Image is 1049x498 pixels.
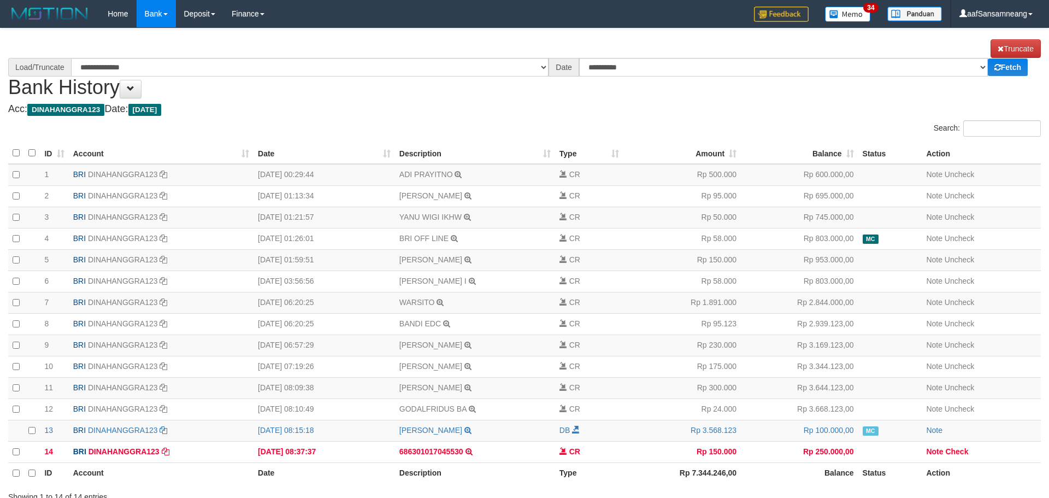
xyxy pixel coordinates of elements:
a: Note [926,319,942,328]
span: BRI [73,277,86,285]
img: panduan.png [887,7,942,21]
th: Amount: activate to sort column ascending [623,143,741,164]
img: MOTION_logo.png [8,5,91,22]
a: [PERSON_NAME] [399,426,462,435]
td: Rp 2.939.123,00 [741,313,858,335]
a: [PERSON_NAME] [399,341,462,349]
a: Copy DINAHANGGRA123 to clipboard [160,234,167,243]
span: CR [569,170,580,179]
a: Note [926,362,942,371]
td: [DATE] 01:21:57 [254,207,395,228]
a: Fetch [988,58,1028,76]
a: DINAHANGGRA123 [88,298,158,307]
a: Uncheck [945,341,974,349]
label: Search: [934,120,1041,137]
a: Uncheck [945,213,974,221]
th: Balance [741,462,858,484]
td: Rp 745.000,00 [741,207,858,228]
td: Rp 230.000 [623,335,741,356]
a: Note [926,170,942,179]
span: 9 [44,341,49,349]
span: BRI [73,341,86,349]
td: Rp 1.891.000 [623,292,741,313]
span: CR [569,383,580,392]
a: Note [926,213,942,221]
a: Uncheck [945,298,974,307]
th: Description [395,462,555,484]
a: Note [926,426,942,435]
a: [PERSON_NAME] [399,191,462,200]
th: Status [858,143,922,164]
a: [PERSON_NAME] [399,383,462,392]
a: Uncheck [945,191,974,200]
td: Rp 150.000 [623,249,741,271]
a: Note [926,234,942,243]
a: Uncheck [945,383,974,392]
td: Rp 300.000 [623,377,741,399]
a: Note [926,447,943,456]
td: Rp 95.123 [623,313,741,335]
td: [DATE] 06:57:29 [254,335,395,356]
td: Rp 3.568.123 [623,420,741,441]
span: CR [569,319,580,328]
td: Rp 803.000,00 [741,228,858,249]
a: YANU WIGI IKHW [399,213,462,221]
span: 6 [44,277,49,285]
a: Truncate [991,39,1041,58]
th: Description: activate to sort column ascending [395,143,555,164]
img: Feedback.jpg [754,7,809,22]
a: DINAHANGGRA123 [88,341,158,349]
a: DINAHANGGRA123 [88,170,158,179]
a: DINAHANGGRA123 [88,234,158,243]
a: Copy DINAHANGGRA123 to clipboard [160,341,167,349]
td: Rp 250.000,00 [741,441,858,462]
a: Note [926,191,942,200]
a: Note [926,341,942,349]
td: Rp 24.000 [623,399,741,420]
th: Account: activate to sort column ascending [69,143,254,164]
td: Rp 3.169.123,00 [741,335,858,356]
span: 10 [44,362,53,371]
th: Type [555,462,623,484]
span: BRI [73,298,86,307]
td: Rp 175.000 [623,356,741,377]
span: BRI [73,213,86,221]
th: Account [69,462,254,484]
td: Rp 3.344.123,00 [741,356,858,377]
span: CR [569,234,580,243]
th: Action [922,143,1041,164]
td: Rp 500.000 [623,164,741,186]
td: Rp 58.000 [623,271,741,292]
div: Load/Truncate [8,58,71,77]
span: CR [569,298,580,307]
a: Copy DINAHANGGRA123 to clipboard [160,405,167,413]
a: Note [926,405,942,413]
td: [DATE] 01:13:34 [254,185,395,207]
td: [DATE] 08:10:49 [254,399,395,420]
span: 12 [44,405,53,413]
a: GODALFRIDUS BA [399,405,467,413]
span: 8 [44,319,49,328]
h4: Acc: Date: [8,104,1041,115]
th: Type: activate to sort column ascending [555,143,623,164]
a: DINAHANGGRA123 [88,191,158,200]
td: [DATE] 06:20:25 [254,292,395,313]
td: [DATE] 07:19:26 [254,356,395,377]
span: 13 [44,426,53,435]
a: Copy DINAHANGGRA123 to clipboard [160,298,167,307]
span: CR [569,362,580,371]
span: 3 [44,213,49,221]
span: BRI [73,234,86,243]
td: Rp 2.844.000,00 [741,292,858,313]
a: DINAHANGGRA123 [88,362,158,371]
span: BRI [73,255,86,264]
span: BRI [73,170,86,179]
th: ID: activate to sort column ascending [40,143,68,164]
span: CR [569,447,580,456]
span: 7 [44,298,49,307]
a: DINAHANGGRA123 [88,277,158,285]
a: DINAHANGGRA123 [89,447,160,456]
span: CR [569,213,580,221]
span: DINAHANGGRA123 [27,104,104,116]
a: Copy DINAHANGGRA123 to clipboard [160,383,167,392]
